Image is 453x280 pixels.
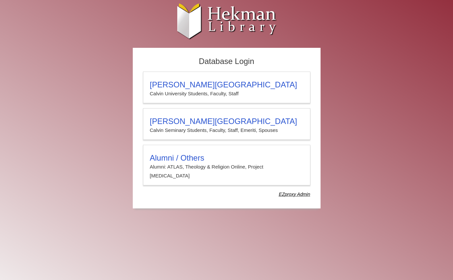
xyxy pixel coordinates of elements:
[143,108,310,140] a: [PERSON_NAME][GEOGRAPHIC_DATA]Calvin Seminary Students, Faculty, Staff, Emeriti, Spouses
[143,72,310,103] a: [PERSON_NAME][GEOGRAPHIC_DATA]Calvin University Students, Faculty, Staff
[150,80,303,89] h3: [PERSON_NAME][GEOGRAPHIC_DATA]
[150,153,303,180] summary: Alumni / OthersAlumni: ATLAS, Theology & Religion Online, Project [MEDICAL_DATA]
[279,192,310,197] dfn: Use Alumni login
[150,163,303,180] p: Alumni: ATLAS, Theology & Religion Online, Project [MEDICAL_DATA]
[150,153,303,163] h3: Alumni / Others
[150,126,303,135] p: Calvin Seminary Students, Faculty, Staff, Emeriti, Spouses
[140,55,314,68] h2: Database Login
[150,117,303,126] h3: [PERSON_NAME][GEOGRAPHIC_DATA]
[150,89,303,98] p: Calvin University Students, Faculty, Staff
